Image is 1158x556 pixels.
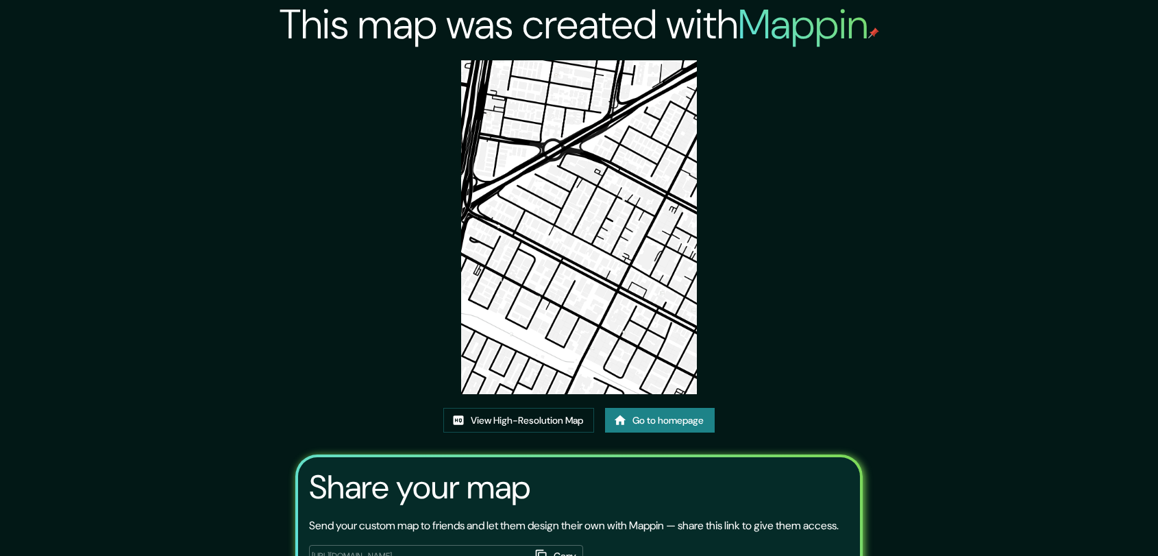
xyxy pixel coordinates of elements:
iframe: Help widget launcher [1036,503,1143,541]
img: mappin-pin [868,27,879,38]
h3: Share your map [309,468,530,507]
img: created-map [461,60,697,394]
a: Go to homepage [605,408,715,433]
p: Send your custom map to friends and let them design their own with Mappin — share this link to gi... [309,518,839,534]
a: View High-Resolution Map [443,408,594,433]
